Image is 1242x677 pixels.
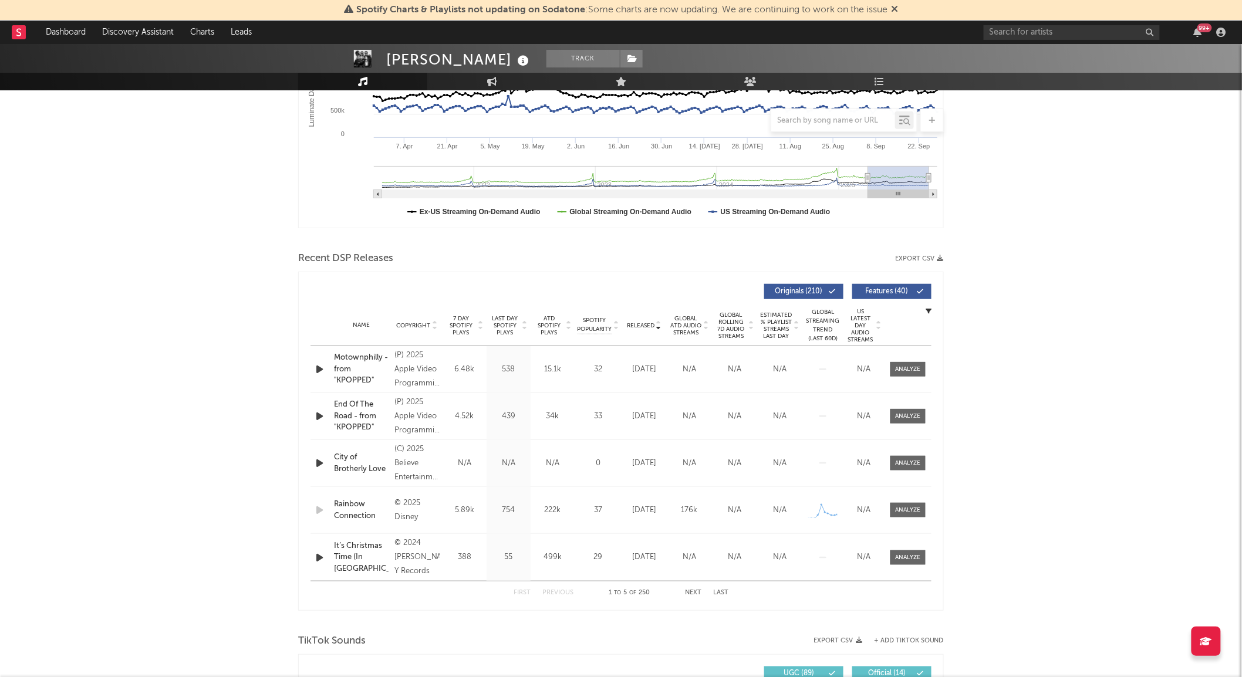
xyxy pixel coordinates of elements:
div: 6.48k [446,364,484,375]
div: 15.1k [534,364,572,375]
div: 499k [534,551,572,563]
button: + Add TikTok Sound [874,638,944,644]
div: Name [334,321,389,330]
a: Leads [222,21,260,44]
text: Global Streaming On-Demand Audio [570,208,692,216]
span: Spotify Popularity [578,316,612,334]
div: N/A [670,411,709,422]
div: 99 + [1197,23,1212,32]
span: Originals ( 210 ) [772,288,826,295]
div: N/A [760,505,799,516]
div: (P) 2025 Apple Video Programming LLC, under exclusive license to Masterworks, a label of Sony Mus... [394,395,440,438]
div: 33 [578,411,619,422]
a: Dashboard [38,21,94,44]
div: Global Streaming Trend (Last 60D) [805,308,841,343]
span: TikTok Sounds [298,634,366,648]
div: N/A [715,411,754,422]
button: + Add TikTok Sound [862,638,944,644]
div: N/A [446,458,484,469]
div: [DATE] [625,551,664,563]
span: Estimated % Playlist Streams Last Day [760,312,792,340]
button: Next [685,590,701,596]
button: Track [546,50,620,67]
div: N/A [846,505,882,516]
button: First [514,590,531,596]
div: 176k [670,505,709,516]
text: 28. [DATE] [732,143,763,150]
div: [DATE] [625,458,664,469]
text: 500k [330,107,345,114]
span: Features ( 40 ) [860,288,914,295]
div: N/A [846,551,882,563]
button: Last [713,590,728,596]
div: Rainbow Connection [334,499,389,522]
text: 16. Jun [608,143,629,150]
text: 14. [DATE] [689,143,720,150]
text: 25. Aug [822,143,844,150]
div: [DATE] [625,411,664,422]
a: Discovery Assistant [94,21,182,44]
div: © 2025 Disney [394,496,440,524]
div: 29 [578,551,619,563]
span: Copyright [396,322,430,329]
div: N/A [715,505,754,516]
span: ATD Spotify Plays [534,315,565,336]
div: 538 [490,364,528,375]
span: Dismiss [891,5,898,15]
div: N/A [760,458,799,469]
span: Recent DSP Releases [298,252,393,266]
text: 8. Sep [867,143,886,150]
span: US Latest Day Audio Streams [846,308,875,343]
div: (C) 2025 Believe Entertainment Group [394,442,440,485]
span: to [614,590,621,595]
div: End Of The Road - from "KPOPPED" [334,399,389,434]
div: 754 [490,505,528,516]
text: Ex-US Streaming On-Demand Audio [420,208,541,216]
div: (P) 2025 Apple Video Programming LLC, under exclusive license to Masterworks, a label of Sony Mus... [394,348,440,391]
div: [PERSON_NAME] [386,50,532,69]
div: 1 5 250 [597,586,662,600]
text: 11. Aug [779,143,801,150]
div: 0 [578,458,619,469]
text: 7. Apr [396,143,413,150]
div: N/A [846,458,882,469]
input: Search by song name or URL [771,116,895,126]
div: 5.89k [446,505,484,516]
div: [DATE] [625,364,664,375]
span: Released [627,322,654,329]
a: Charts [182,21,222,44]
div: 37 [578,505,619,516]
span: of [629,590,636,595]
div: N/A [534,458,572,469]
button: Features(40) [852,284,932,299]
div: N/A [670,458,709,469]
div: 388 [446,551,484,563]
span: Global Rolling 7D Audio Streams [715,312,747,340]
text: 5. May [481,143,501,150]
button: Previous [542,590,573,596]
div: N/A [670,364,709,375]
div: N/A [715,458,754,469]
div: [DATE] [625,505,664,516]
text: 19. May [522,143,545,150]
button: 99+ [1194,28,1202,37]
div: 32 [578,364,619,375]
text: 21. Apr [437,143,458,150]
span: Spotify Charts & Playlists not updating on Sodatone [356,5,585,15]
text: US Streaming On-Demand Audio [721,208,831,216]
text: 30. Jun [651,143,672,150]
text: 22. Sep [908,143,930,150]
text: 0 [341,130,345,137]
a: Motownphilly - from "KPOPPED" [334,352,389,387]
button: Originals(210) [764,284,843,299]
div: N/A [715,364,754,375]
div: 222k [534,505,572,516]
span: Last Day Spotify Plays [490,315,521,336]
div: N/A [760,364,799,375]
div: 439 [490,411,528,422]
div: N/A [760,551,799,563]
a: City of Brotherly Love [334,452,389,475]
span: 7 Day Spotify Plays [446,315,477,336]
